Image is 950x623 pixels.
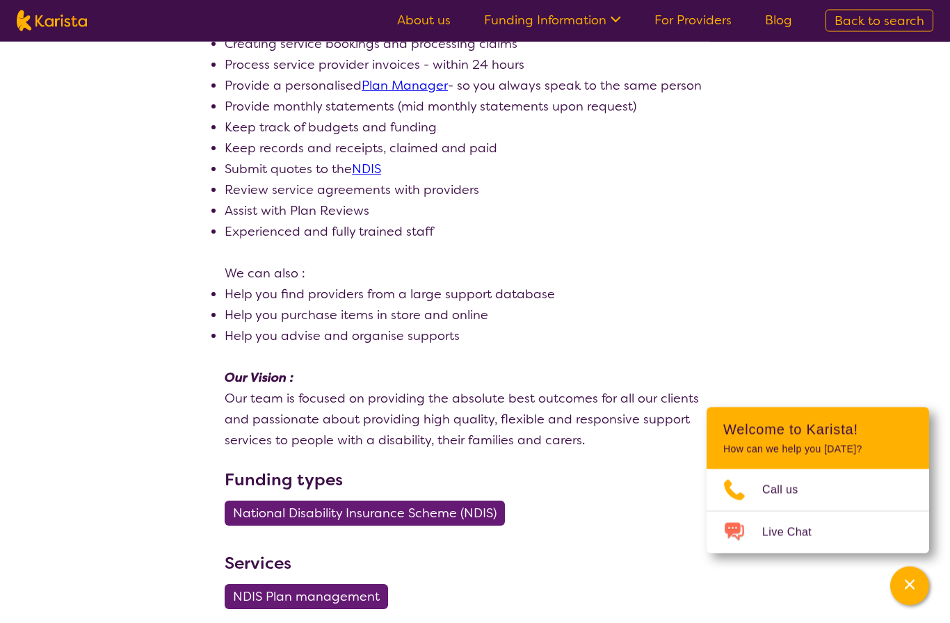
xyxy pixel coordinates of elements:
li: Provide monthly statements (mid monthly statements upon request) [225,97,725,118]
a: For Providers [654,12,732,29]
a: Blog [765,12,792,29]
li: Keep track of budgets and funding [225,118,725,138]
h2: Welcome to Karista! [723,421,912,438]
ul: Choose channel [707,469,929,553]
a: NDIS [352,161,381,178]
li: Submit quotes to the [225,159,725,180]
a: National Disability Insurance Scheme (NDIS) [225,505,513,522]
button: Channel Menu [890,567,929,606]
li: Help you advise and organise supports [225,326,725,347]
li: Provide a personalised - so you always speak to the same person [225,76,725,97]
li: Help you find providers from a large support database [225,284,725,305]
a: Back to search [826,10,933,32]
a: NDIS Plan management [225,589,396,606]
h3: Funding types [225,468,725,493]
li: Assist with Plan Reviews [225,201,725,222]
img: Karista logo [17,10,87,31]
li: Experienced and fully trained staff [225,222,725,243]
h3: Services [225,551,725,576]
p: Our team is focused on providing the absolute best outcomes for all our clients and passionate ab... [225,389,725,451]
div: Channel Menu [707,407,929,553]
li: Keep records and receipts, claimed and paid [225,138,725,159]
a: About us [397,12,451,29]
span: NDIS Plan management [233,585,380,610]
li: Review service agreements with providers [225,180,725,201]
li: Creating service bookings and processing claims [225,34,725,55]
span: Live Chat [762,522,828,543]
span: Call us [762,480,815,501]
p: We can also : [225,264,725,284]
span: Back to search [835,13,924,29]
em: Our Vision : [225,370,293,387]
span: National Disability Insurance Scheme (NDIS) [233,501,497,526]
a: Plan Manager [362,78,448,95]
li: Process service provider invoices - within 24 hours [225,55,725,76]
p: How can we help you [DATE]? [723,444,912,455]
li: Help you purchase items in store and online [225,305,725,326]
a: Funding Information [484,12,621,29]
